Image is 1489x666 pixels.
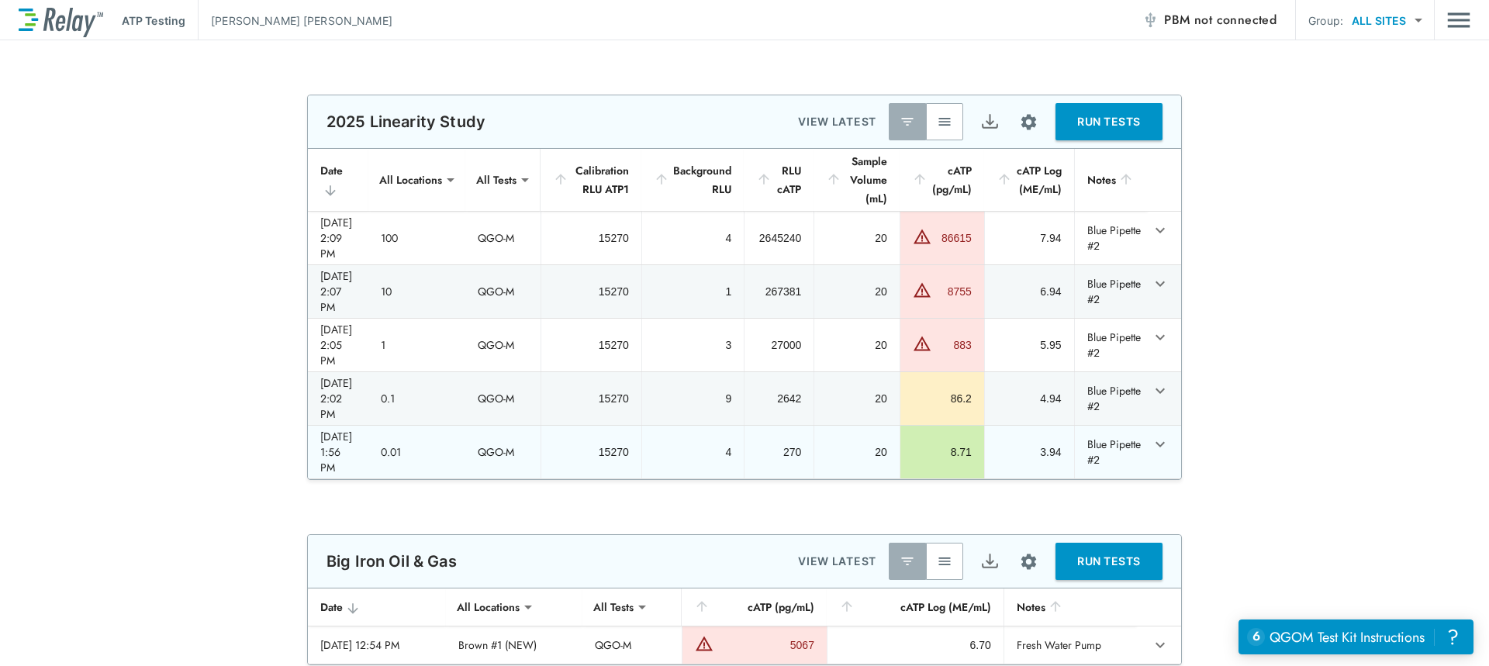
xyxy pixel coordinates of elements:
td: 0.1 [368,372,465,425]
div: RLU cATP [756,161,801,198]
img: Warning [913,227,931,246]
td: Brown #1 (NEW) [446,626,582,664]
td: QGO-M [465,372,541,425]
button: expand row [1147,632,1173,658]
button: expand row [1147,324,1173,350]
td: 10 [368,265,465,318]
div: 6.94 [997,284,1062,299]
div: 27000 [757,337,801,353]
div: 8755 [935,284,972,299]
img: Settings Icon [1019,552,1038,571]
td: QGO-M [582,626,682,664]
p: [PERSON_NAME] [PERSON_NAME] [211,12,392,29]
div: 6.70 [840,637,991,653]
td: QGO-M [465,426,541,478]
img: View All [937,114,952,129]
div: [DATE] 2:07 PM [320,268,356,315]
div: 20 [827,230,886,246]
p: VIEW LATEST [798,112,876,131]
div: 15270 [554,391,629,406]
div: [DATE] 2:05 PM [320,322,356,368]
div: 20 [827,391,886,406]
div: cATP (pg/mL) [694,598,814,616]
div: All Locations [446,592,530,623]
button: Export [971,103,1008,140]
th: Date [308,149,368,212]
img: Drawer Icon [1447,5,1470,35]
div: Calibration RLU ATP1 [553,161,629,198]
div: cATP Log (ME/mL) [839,598,991,616]
div: Notes [1017,598,1124,616]
div: cATP (pg/mL) [912,161,972,198]
table: sticky table [308,149,1181,479]
div: 86615 [935,230,972,246]
img: Export Icon [980,552,1000,571]
div: 15270 [554,230,629,246]
p: Group: [1308,12,1343,29]
button: Export [971,543,1008,580]
div: 5.95 [997,337,1062,353]
button: PBM not connected [1136,5,1283,36]
div: 4 [655,444,732,460]
button: Site setup [1008,102,1049,143]
div: cATP Log (ME/mL) [997,161,1062,198]
th: Date [308,588,446,626]
div: 20 [827,444,886,460]
div: 5067 [717,637,814,653]
div: [DATE] 2:02 PM [320,375,356,422]
p: VIEW LATEST [798,552,876,571]
img: Warning [913,281,931,299]
div: [DATE] 2:09 PM [320,215,356,261]
div: Sample Volume (mL) [826,152,886,208]
td: 1 [368,319,465,371]
img: Settings Icon [1019,112,1038,132]
td: 100 [368,212,465,264]
div: 15270 [554,284,629,299]
td: Blue Pipette #2 [1074,426,1147,478]
img: Offline Icon [1142,12,1158,28]
button: expand row [1147,378,1173,404]
td: Blue Pipette #2 [1074,319,1147,371]
div: 3 [655,337,732,353]
div: 3.94 [997,444,1062,460]
button: expand row [1147,271,1173,297]
div: 9 [655,391,732,406]
button: Site setup [1008,541,1049,582]
table: sticky table [308,588,1181,664]
div: [DATE] 1:56 PM [320,429,356,475]
td: QGO-M [465,319,541,371]
div: 4 [655,230,732,246]
div: 2645240 [757,230,801,246]
div: All Tests [465,164,527,195]
button: Main menu [1447,5,1470,35]
img: Export Icon [980,112,1000,132]
div: All Locations [368,164,453,195]
button: RUN TESTS [1055,543,1163,580]
div: [DATE] 12:54 PM [320,637,434,653]
p: 2025 Linearity Study [326,112,485,131]
div: 20 [827,284,886,299]
div: 15270 [554,444,629,460]
td: Blue Pipette #2 [1074,372,1147,425]
td: QGO-M [465,265,541,318]
td: Blue Pipette #2 [1074,212,1147,264]
div: 8.71 [913,444,972,460]
img: Warning [695,634,713,653]
div: 20 [827,337,886,353]
div: 4.94 [997,391,1062,406]
div: Notes [1087,171,1135,189]
iframe: Resource center [1239,619,1473,654]
div: 1 [655,284,732,299]
img: View All [937,554,952,569]
button: RUN TESTS [1055,103,1163,140]
td: 0.01 [368,426,465,478]
img: Latest [900,554,915,569]
p: Big Iron Oil & Gas [326,552,457,571]
div: Background RLU [654,161,732,198]
img: LuminUltra Relay [19,4,103,37]
div: 15270 [554,337,629,353]
td: Blue Pipette #2 [1074,265,1147,318]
